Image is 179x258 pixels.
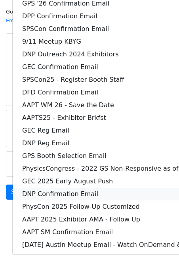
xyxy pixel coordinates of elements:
[6,9,101,24] small: Google Sheet:
[139,220,179,258] iframe: Chat Widget
[6,185,32,200] a: Send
